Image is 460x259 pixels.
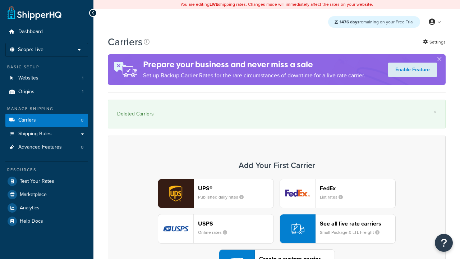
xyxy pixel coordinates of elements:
[435,234,453,252] button: Open Resource Center
[5,175,88,188] a: Test Your Rates
[82,89,83,95] span: 1
[117,109,436,119] div: Deleted Carriers
[320,229,385,236] small: Small Package & LTL Freight
[320,220,395,227] header: See all live rate carriers
[280,179,315,208] img: fedEx logo
[340,19,359,25] strong: 1476 days
[5,167,88,173] div: Resources
[5,25,88,38] a: Dashboard
[143,71,365,81] p: Set up Backup Carrier Rates for the rare circumstances of downtime for a live rate carrier.
[210,1,218,8] b: LIVE
[198,220,273,227] header: USPS
[8,5,61,20] a: ShipperHQ Home
[18,75,38,81] span: Websites
[82,75,83,81] span: 1
[5,85,88,99] li: Origins
[5,215,88,228] a: Help Docs
[18,117,36,123] span: Carriers
[18,29,43,35] span: Dashboard
[423,37,446,47] a: Settings
[5,141,88,154] li: Advanced Features
[18,144,62,150] span: Advanced Features
[328,16,420,28] div: remaining on your Free Trial
[5,64,88,70] div: Basic Setup
[158,179,193,208] img: ups logo
[20,205,40,211] span: Analytics
[5,188,88,201] a: Marketplace
[5,201,88,214] a: Analytics
[280,179,396,208] button: fedEx logoFedExList rates
[5,72,88,85] a: Websites 1
[158,214,193,243] img: usps logo
[5,127,88,141] a: Shipping Rules
[388,63,437,77] a: Enable Feature
[20,192,47,198] span: Marketplace
[20,178,54,185] span: Test Your Rates
[158,179,274,208] button: ups logoUPS®Published daily rates
[108,54,143,85] img: ad-rules-rateshop-fe6ec290ccb7230408bd80ed9643f0289d75e0ffd9eb532fc0e269fcd187b520.png
[320,194,349,200] small: List rates
[5,114,88,127] li: Carriers
[18,131,52,137] span: Shipping Rules
[18,89,34,95] span: Origins
[115,161,438,170] h3: Add Your First Carrier
[198,194,249,200] small: Published daily rates
[198,185,273,192] header: UPS®
[5,114,88,127] a: Carriers 0
[18,47,43,53] span: Scope: Live
[81,144,83,150] span: 0
[5,85,88,99] a: Origins 1
[20,218,43,224] span: Help Docs
[108,35,143,49] h1: Carriers
[320,185,395,192] header: FedEx
[433,109,436,115] a: ×
[143,59,365,71] h4: Prepare your business and never miss a sale
[5,141,88,154] a: Advanced Features 0
[291,222,304,236] img: icon-carrier-liverate-becf4550.svg
[198,229,233,236] small: Online rates
[158,214,274,244] button: usps logoUSPSOnline rates
[5,72,88,85] li: Websites
[5,106,88,112] div: Manage Shipping
[81,117,83,123] span: 0
[280,214,396,244] button: See all live rate carriersSmall Package & LTL Freight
